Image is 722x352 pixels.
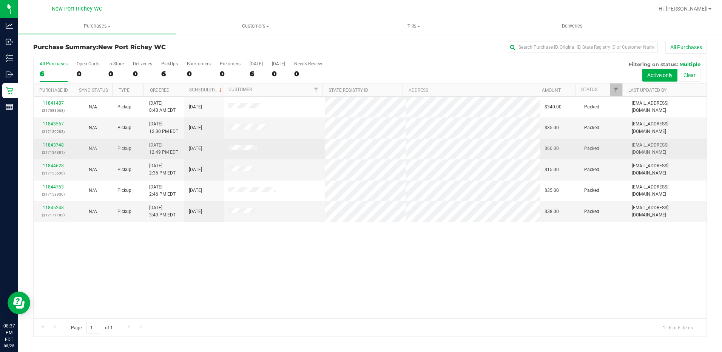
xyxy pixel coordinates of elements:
button: N/A [89,103,97,111]
button: N/A [89,208,97,215]
button: N/A [89,166,97,173]
input: Search Purchase ID, Original ID, State Registry ID or Customer Name... [507,42,658,53]
p: (317158936) [38,191,69,198]
a: 11843748 [43,142,64,148]
span: [DATE] 12:49 PM EDT [149,142,178,156]
inline-svg: Inventory [6,54,13,62]
span: [DATE] 8:40 AM EDT [149,100,176,114]
span: Pickup [117,103,131,111]
span: Deliveries [552,23,593,29]
inline-svg: Analytics [6,22,13,29]
span: Not Applicable [89,104,97,110]
a: Customers [176,18,335,34]
inline-svg: Retail [6,87,13,94]
a: State Registry ID [329,88,368,93]
div: 6 [250,69,263,78]
button: All Purchases [665,41,707,54]
a: Last Updated By [628,88,666,93]
span: $60.00 [545,145,559,152]
span: Not Applicable [89,167,97,172]
div: 0 [220,69,241,78]
div: 0 [108,69,124,78]
div: 6 [161,69,178,78]
a: Type [119,88,130,93]
button: N/A [89,124,97,131]
button: Active only [642,69,677,82]
a: Tills [335,18,493,34]
span: [DATE] 12:30 PM EDT [149,120,178,135]
span: Packed [584,166,599,173]
span: Pickup [117,124,131,131]
span: $35.00 [545,124,559,131]
span: $35.00 [545,187,559,194]
span: Packed [584,124,599,131]
span: Packed [584,187,599,194]
div: 0 [77,69,99,78]
p: (317155636) [38,170,69,177]
h3: Purchase Summary: [33,44,258,51]
inline-svg: Reports [6,103,13,111]
div: Open Carts [77,61,99,66]
a: Filter [310,83,322,96]
span: Not Applicable [89,209,97,214]
a: 11844628 [43,163,64,168]
a: Purchase ID [39,88,68,93]
span: Pickup [117,208,131,215]
inline-svg: Inbound [6,38,13,46]
a: 11844763 [43,184,64,190]
span: Tills [335,23,493,29]
span: $15.00 [545,166,559,173]
div: In Store [108,61,124,66]
a: 11845248 [43,205,64,210]
p: 08:37 PM EDT [3,323,15,343]
span: [EMAIL_ADDRESS][DOMAIN_NAME] [632,120,702,135]
span: New Port Richey WC [52,6,102,12]
div: 0 [272,69,285,78]
span: Multiple [679,61,700,67]
p: (317083063) [38,107,69,114]
a: Purchases [18,18,176,34]
span: Packed [584,103,599,111]
a: Deliveries [493,18,651,34]
span: [EMAIL_ADDRESS][DOMAIN_NAME] [632,204,702,219]
span: [DATE] 2:46 PM EDT [149,184,176,198]
span: Purchases [18,23,176,29]
span: Pickup [117,145,131,152]
div: 0 [133,69,152,78]
div: [DATE] [272,61,285,66]
div: PickUps [161,61,178,66]
div: Back-orders [187,61,211,66]
p: (317130283) [38,128,69,135]
div: 6 [40,69,68,78]
a: Status [581,87,597,92]
div: 0 [294,69,322,78]
input: 1 [86,322,100,333]
div: Pre-orders [220,61,241,66]
span: [EMAIL_ADDRESS][DOMAIN_NAME] [632,100,702,114]
span: [DATE] [189,166,202,173]
span: Pickup [117,166,131,173]
div: 0 [187,69,211,78]
a: Filter [610,83,622,96]
span: Not Applicable [89,188,97,193]
span: [DATE] [189,208,202,215]
a: Ordered [150,88,170,93]
a: Sync Status [79,88,108,93]
inline-svg: Outbound [6,71,13,78]
span: $340.00 [545,103,562,111]
span: $38.00 [545,208,559,215]
span: [EMAIL_ADDRESS][DOMAIN_NAME] [632,162,702,177]
span: Pickup [117,187,131,194]
span: [DATE] [189,103,202,111]
span: Packed [584,208,599,215]
p: (317171183) [38,212,69,219]
a: 11843567 [43,121,64,127]
iframe: Resource center [8,292,30,314]
div: [DATE] [250,61,263,66]
span: [EMAIL_ADDRESS][DOMAIN_NAME] [632,184,702,198]
button: Clear [679,69,700,82]
span: [DATE] 2:36 PM EDT [149,162,176,177]
span: Not Applicable [89,146,97,151]
span: Hi, [PERSON_NAME]! [659,6,708,12]
div: All Purchases [40,61,68,66]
